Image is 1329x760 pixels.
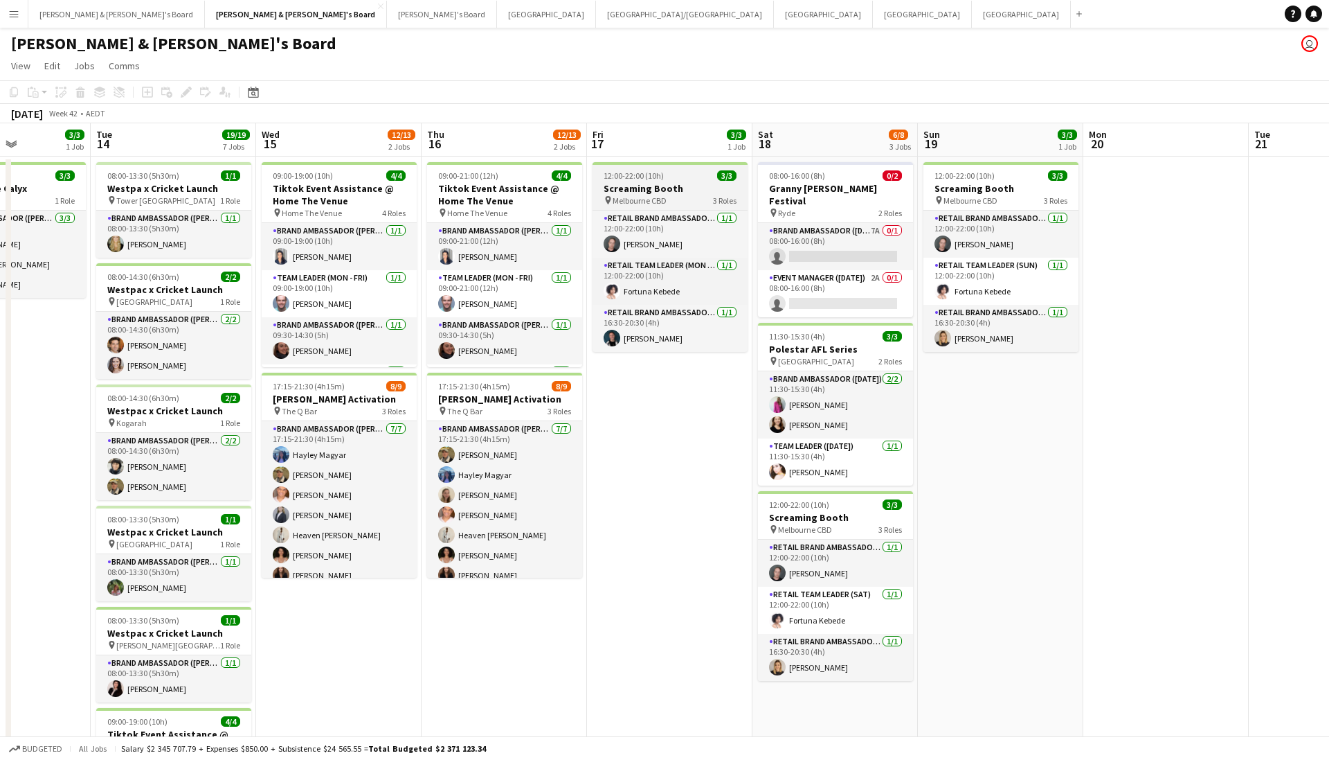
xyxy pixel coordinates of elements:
[593,305,748,352] app-card-role: RETAIL Brand Ambassador (Mon - Fri)1/116:30-20:30 (4h)[PERSON_NAME]
[756,136,773,152] span: 18
[282,208,342,218] span: Home The Venue
[883,170,902,181] span: 0/2
[427,270,582,317] app-card-role: Team Leader (Mon - Fri)1/109:00-21:00 (12h)[PERSON_NAME]
[116,418,147,428] span: Kogarah
[121,743,486,754] div: Salary $2 345 707.79 + Expenses $850.00 + Subsistence $24 565.55 =
[96,283,251,296] h3: Westpac x Cricket Launch
[11,33,336,54] h1: [PERSON_NAME] & [PERSON_NAME]'s Board
[11,107,43,121] div: [DATE]
[273,381,345,391] span: 17:15-21:30 (4h15m)
[878,356,902,366] span: 2 Roles
[427,317,582,364] app-card-role: Brand Ambassador ([PERSON_NAME])1/109:30-14:30 (5h)[PERSON_NAME]
[221,393,240,403] span: 2/2
[262,128,280,141] span: Wed
[96,607,251,702] app-job-card: 08:00-13:30 (5h30m)1/1Westpac x Cricket Launch [PERSON_NAME][GEOGRAPHIC_DATA]1 RoleBrand Ambassad...
[889,141,911,152] div: 3 Jobs
[778,208,795,218] span: Ryde
[65,130,84,140] span: 3/3
[107,615,179,626] span: 08:00-13:30 (5h30m)
[382,208,406,218] span: 4 Roles
[66,141,84,152] div: 1 Job
[427,128,444,141] span: Thu
[96,162,251,258] div: 08:00-13:30 (5h30m)1/1Westpa x Cricket Launch Tower [GEOGRAPHIC_DATA]1 RoleBrand Ambassador ([PER...
[96,211,251,258] app-card-role: Brand Ambassador ([PERSON_NAME])1/108:00-13:30 (5h30m)[PERSON_NAME]
[427,364,582,412] app-card-role: Brand Ambassador ([PERSON_NAME])1/1
[96,263,251,379] app-job-card: 08:00-14:30 (6h30m)2/2Westpac x Cricket Launch [GEOGRAPHIC_DATA]1 RoleBrand Ambassador ([PERSON_N...
[593,258,748,305] app-card-role: RETAIL Team Leader (Mon - Fri)1/112:00-22:00 (10h)Fortuna Kebede
[548,208,571,218] span: 4 Roles
[438,381,510,391] span: 17:15-21:30 (4h15m)
[758,587,913,634] app-card-role: RETAIL Team Leader (Sat)1/112:00-22:00 (10h)Fortuna Kebede
[447,208,507,218] span: Home The Venue
[427,393,582,405] h3: [PERSON_NAME] Activation
[262,182,417,207] h3: Tiktok Event Assistance @ Home The Venue
[758,343,913,355] h3: Polestar AFL Series
[96,506,251,601] app-job-card: 08:00-13:30 (5h30m)1/1Westpac x Cricket Launch [GEOGRAPHIC_DATA]1 RoleBrand Ambassador ([PERSON_N...
[96,128,112,141] span: Tue
[262,393,417,405] h3: [PERSON_NAME] Activation
[923,182,1078,195] h3: Screaming Booth
[923,162,1078,352] div: 12:00-22:00 (10h)3/3Screaming Booth Melbourne CBD3 RolesRETAIL Brand Ambassador ([DATE])1/112:00-...
[107,393,179,403] span: 08:00-14:30 (6h30m)
[713,195,736,206] span: 3 Roles
[220,539,240,549] span: 1 Role
[107,514,179,524] span: 08:00-13:30 (5h30m)
[1058,141,1076,152] div: 1 Job
[1087,136,1107,152] span: 20
[388,141,415,152] div: 2 Jobs
[96,385,251,500] app-job-card: 08:00-14:30 (6h30m)2/2Westpac x Cricket Launch Kogarah1 RoleBrand Ambassador ([PERSON_NAME])2/208...
[943,195,997,206] span: Melbourne CBD
[74,60,95,72] span: Jobs
[205,1,387,28] button: [PERSON_NAME] & [PERSON_NAME]'s Board
[427,162,582,367] app-job-card: 09:00-21:00 (12h)4/4Tiktok Event Assistance @ Home The Venue Home The Venue4 RolesBrand Ambassado...
[554,141,580,152] div: 2 Jobs
[222,130,250,140] span: 19/19
[727,141,745,152] div: 1 Job
[427,373,582,578] app-job-card: 17:15-21:30 (4h15m)8/9[PERSON_NAME] Activation The Q Bar3 RolesBrand Ambassador ([PERSON_NAME])7/...
[46,108,80,118] span: Week 42
[260,136,280,152] span: 15
[96,526,251,538] h3: Westpac x Cricket Launch
[604,170,664,181] span: 12:00-22:00 (10h)
[386,381,406,391] span: 8/9
[758,182,913,207] h3: Granny [PERSON_NAME] Festival
[7,741,64,757] button: Budgeted
[593,182,748,195] h3: Screaming Booth
[921,136,940,152] span: 19
[425,136,444,152] span: 16
[262,373,417,578] app-job-card: 17:15-21:30 (4h15m)8/9[PERSON_NAME] Activation The Q Bar3 RolesBrand Ambassador ([PERSON_NAME])7/...
[221,514,240,524] span: 1/1
[878,524,902,535] span: 3 Roles
[96,554,251,601] app-card-role: Brand Ambassador ([PERSON_NAME])1/108:00-13:30 (5h30m)[PERSON_NAME]
[221,170,240,181] span: 1/1
[220,418,240,428] span: 1 Role
[96,627,251,639] h3: Westpac x Cricket Launch
[778,524,832,535] span: Melbourne CBD
[39,57,66,75] a: Edit
[923,305,1078,352] app-card-role: RETAIL Brand Ambassador ([DATE])1/116:30-20:30 (4h)[PERSON_NAME]
[497,1,596,28] button: [GEOGRAPHIC_DATA]
[282,406,317,416] span: The Q Bar
[103,57,145,75] a: Comms
[1301,35,1318,52] app-user-avatar: Jenny Tu
[96,312,251,379] app-card-role: Brand Ambassador ([PERSON_NAME])2/208:00-14:30 (6h30m)[PERSON_NAME][PERSON_NAME]
[590,136,604,152] span: 17
[116,195,215,206] span: Tower [GEOGRAPHIC_DATA]
[107,170,179,181] span: 08:00-13:30 (5h30m)
[923,128,940,141] span: Sun
[96,655,251,702] app-card-role: Brand Ambassador ([PERSON_NAME])1/108:00-13:30 (5h30m)[PERSON_NAME]
[758,162,913,317] div: 08:00-16:00 (8h)0/2Granny [PERSON_NAME] Festival Ryde2 RolesBrand Ambassador ([DATE])7A0/108:00-1...
[593,162,748,352] div: 12:00-22:00 (10h)3/3Screaming Booth Melbourne CBD3 RolesRETAIL Brand Ambassador (Mon - Fri)1/112:...
[116,640,220,651] span: [PERSON_NAME][GEOGRAPHIC_DATA]
[883,331,902,342] span: 3/3
[223,141,249,152] div: 7 Jobs
[220,640,240,651] span: 1 Role
[596,1,774,28] button: [GEOGRAPHIC_DATA]/[GEOGRAPHIC_DATA]
[220,195,240,206] span: 1 Role
[972,1,1071,28] button: [GEOGRAPHIC_DATA]
[262,270,417,317] app-card-role: Team Leader (Mon - Fri)1/109:00-19:00 (10h)[PERSON_NAME]
[22,744,62,754] span: Budgeted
